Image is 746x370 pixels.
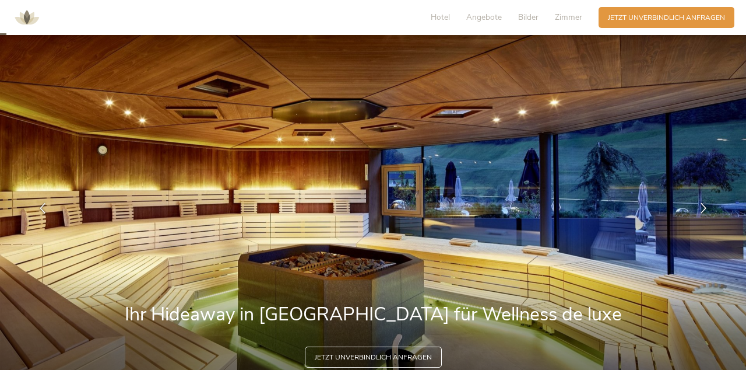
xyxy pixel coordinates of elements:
[315,352,432,362] span: Jetzt unverbindlich anfragen
[466,12,502,23] span: Angebote
[431,12,450,23] span: Hotel
[608,13,725,23] span: Jetzt unverbindlich anfragen
[9,14,44,20] a: AMONTI & LUNARIS Wellnessresort
[518,12,539,23] span: Bilder
[555,12,582,23] span: Zimmer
